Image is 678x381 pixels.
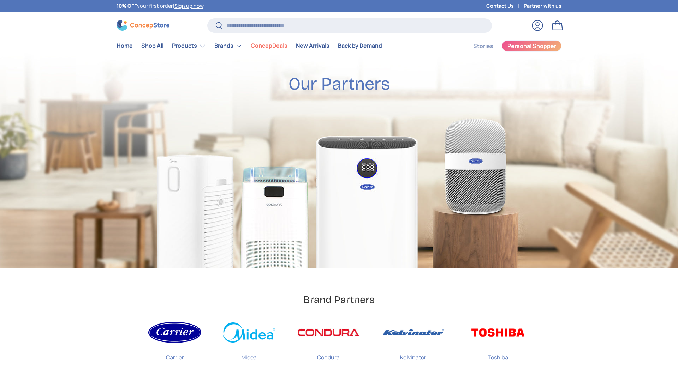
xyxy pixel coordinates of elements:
[251,39,287,53] a: ConcepDeals
[117,39,133,53] a: Home
[117,2,137,9] strong: 10% OFF
[507,43,556,49] span: Personal Shopper
[117,2,205,10] p: your first order! .
[486,2,524,10] a: Contact Us
[210,39,246,53] summary: Brands
[338,39,382,53] a: Back by Demand
[241,347,257,362] p: Midea
[297,317,360,367] a: Condura
[289,73,390,95] h2: Our Partners
[524,2,561,10] a: Partner with us
[141,39,163,53] a: Shop All
[502,40,561,52] a: Personal Shopper
[381,317,445,367] a: Kelvinator
[172,39,206,53] a: Products
[317,347,340,362] p: Condura
[148,317,201,367] a: Carrier
[456,39,561,53] nav: Secondary
[466,317,530,367] a: Toshiba
[488,347,508,362] p: Toshiba
[117,39,382,53] nav: Primary
[473,39,493,53] a: Stories
[117,20,169,31] img: ConcepStore
[214,39,242,53] a: Brands
[166,347,184,362] p: Carrier
[400,347,426,362] p: Kelvinator
[174,2,203,9] a: Sign up now
[222,317,275,367] a: Midea
[296,39,329,53] a: New Arrivals
[168,39,210,53] summary: Products
[303,293,375,306] h2: Brand Partners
